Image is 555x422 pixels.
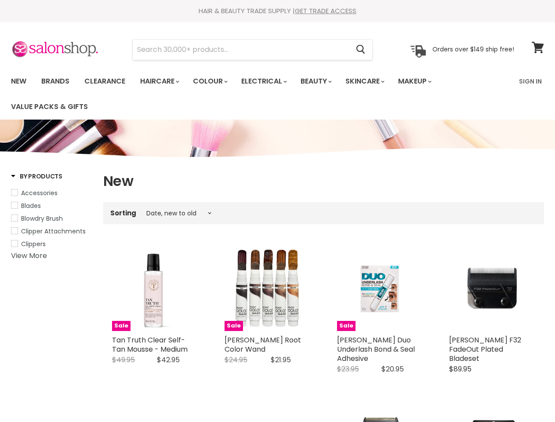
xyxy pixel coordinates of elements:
[271,355,291,365] span: $21.95
[35,72,76,91] a: Brands
[225,335,301,354] a: [PERSON_NAME] Root Color Wand
[294,72,337,91] a: Beauty
[21,214,63,223] span: Blowdry Brush
[337,364,359,374] span: $23.95
[349,40,372,60] button: Search
[225,249,311,327] img: Jerome Russell Root Color Wand
[11,226,92,236] a: Clipper Attachments
[4,72,33,91] a: New
[103,172,544,190] h1: New
[21,227,86,236] span: Clipper Attachments
[157,355,180,365] span: $42.95
[132,39,373,60] form: Product
[4,98,94,116] a: Value Packs & Gifts
[112,335,188,354] a: Tan Truth Clear Self-Tan Mousse - Medium
[449,245,535,331] a: Wahl F32 FadeOut Plated Bladeset Wahl F32 FadeOut Plated Bladeset
[11,201,92,211] a: Blades
[449,364,472,374] span: $89.95
[11,251,47,261] a: View More
[295,6,356,15] a: GET TRADE ACCESS
[449,245,535,331] img: Wahl F32 FadeOut Plated Bladeset
[4,69,514,120] ul: Main menu
[225,321,243,331] span: Sale
[514,72,547,91] a: Sign In
[11,188,92,198] a: Accessories
[112,245,198,331] a: Tan Truth Clear Self-Tan Mousse - Medium Sale
[381,364,404,374] span: $20.95
[21,189,58,197] span: Accessories
[337,245,423,331] a: Ardell Duo Underlash Bond & Seal Adhesive Ardell Duo Underlash Bond & Seal Adhesive Sale
[110,209,136,217] label: Sorting
[11,172,62,181] h3: By Products
[449,335,521,364] a: [PERSON_NAME] F32 FadeOut Plated Bladeset
[337,335,415,364] a: [PERSON_NAME] Duo Underlash Bond & Seal Adhesive
[112,355,135,365] span: $49.95
[11,214,92,223] a: Blowdry Brush
[225,245,311,331] a: Jerome Russell Root Color Wand Jerome Russell Root Color Wand Sale
[392,72,437,91] a: Makeup
[225,355,247,365] span: $24.95
[186,72,233,91] a: Colour
[339,72,390,91] a: Skincare
[112,321,131,331] span: Sale
[432,45,514,53] p: Orders over $149 ship free!
[11,239,92,249] a: Clippers
[21,240,46,248] span: Clippers
[134,72,185,91] a: Haircare
[235,72,292,91] a: Electrical
[337,245,423,331] img: Ardell Duo Underlash Bond & Seal Adhesive
[133,40,349,60] input: Search
[78,72,132,91] a: Clearance
[127,245,184,331] img: Tan Truth Clear Self-Tan Mousse - Medium
[337,321,355,331] span: Sale
[21,201,41,210] span: Blades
